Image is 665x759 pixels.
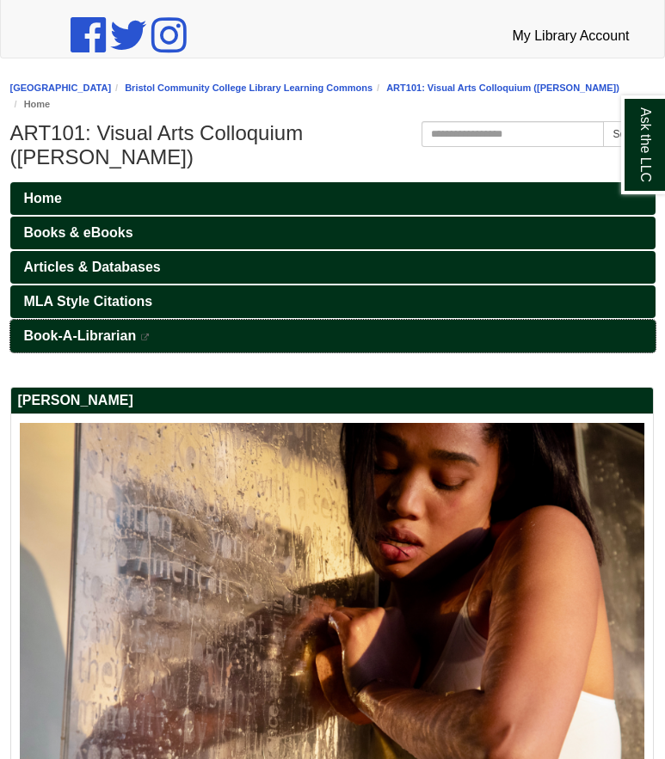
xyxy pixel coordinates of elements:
[11,388,653,414] h2: [PERSON_NAME]
[10,96,51,113] li: Home
[24,225,133,240] span: Books & eBooks
[10,121,656,169] h1: ART101: Visual Arts Colloquium ([PERSON_NAME])
[10,80,656,113] nav: breadcrumb
[24,191,62,205] span: Home
[10,83,112,93] a: [GEOGRAPHIC_DATA]
[10,251,656,284] a: Articles & Databases
[603,121,655,147] button: Search
[10,285,656,318] a: MLA Style Citations
[140,334,151,341] i: This link opens in a new window
[125,83,373,93] a: Bristol Community College Library Learning Commons
[24,328,137,343] span: Book-A-Librarian
[386,83,619,93] a: ART101: Visual Arts Colloquium ([PERSON_NAME])
[499,15,642,58] a: My Library Account
[24,260,161,274] span: Articles & Databases
[10,182,656,215] a: Home
[24,294,153,309] span: MLA Style Citations
[10,217,656,249] a: Books & eBooks
[10,320,656,352] a: Book-A-Librarian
